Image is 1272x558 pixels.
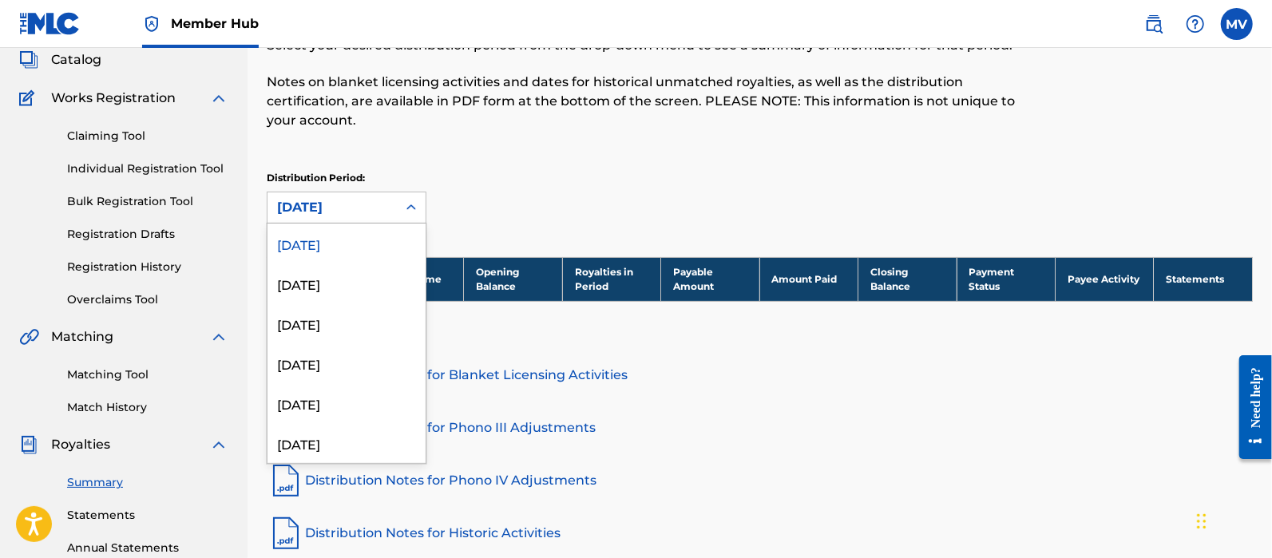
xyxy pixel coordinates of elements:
span: Catalog [51,50,101,69]
th: Closing Balance [858,257,957,301]
img: search [1144,14,1163,34]
a: Registration Drafts [67,226,228,243]
div: Widget de chat [1192,481,1272,558]
th: Payment Status [957,257,1055,301]
a: Individual Registration Tool [67,160,228,177]
div: Help [1179,8,1211,40]
a: Distribution Notes for Historic Activities [267,514,1253,552]
img: expand [209,435,228,454]
a: Registration History [67,259,228,275]
span: Matching [51,327,113,346]
img: pdf [267,514,305,552]
a: Public Search [1138,8,1170,40]
a: CatalogCatalog [19,50,101,69]
img: Works Registration [19,89,40,108]
a: Overclaims Tool [67,291,228,308]
div: [DATE] [267,263,426,303]
div: [DATE] [267,303,426,343]
div: Arrastrar [1197,497,1207,545]
a: Statements [67,507,228,524]
a: Match History [67,399,228,416]
iframe: Resource Center [1227,343,1272,472]
div: [DATE] [267,224,426,263]
img: Royalties [19,435,38,454]
p: Notes on blanket licensing activities and dates for historical unmatched royalties, as well as th... [267,73,1026,130]
a: Distribution Notes for Blanket Licensing Activities [267,356,1253,394]
th: Payable Amount [661,257,759,301]
img: Top Rightsholder [142,14,161,34]
span: Royalties [51,435,110,454]
div: User Menu [1221,8,1253,40]
div: [DATE] [277,198,387,217]
div: [DATE] [267,383,426,423]
img: expand [209,327,228,346]
a: Annual Statements [67,540,228,556]
span: Works Registration [51,89,176,108]
img: Catalog [19,50,38,69]
div: [DATE] [267,343,426,383]
a: Bulk Registration Tool [67,193,228,210]
th: Statements [1154,257,1253,301]
img: expand [209,89,228,108]
div: [DATE] [267,423,426,463]
img: MLC Logo [19,12,81,35]
span: Member Hub [171,14,259,33]
p: Distribution Period: [267,171,426,185]
a: Claiming Tool [67,128,228,144]
img: help [1186,14,1205,34]
img: pdf [267,461,305,500]
th: Amount Paid [759,257,858,301]
th: Payee Activity [1056,257,1154,301]
a: Summary [67,474,228,491]
a: Distribution Notes for Phono III Adjustments [267,409,1253,447]
th: Royalties in Period [562,257,660,301]
th: Opening Balance [464,257,562,301]
img: Matching [19,327,39,346]
a: Matching Tool [67,366,228,383]
a: Distribution Notes for Phono IV Adjustments [267,461,1253,500]
iframe: Chat Widget [1192,481,1272,558]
